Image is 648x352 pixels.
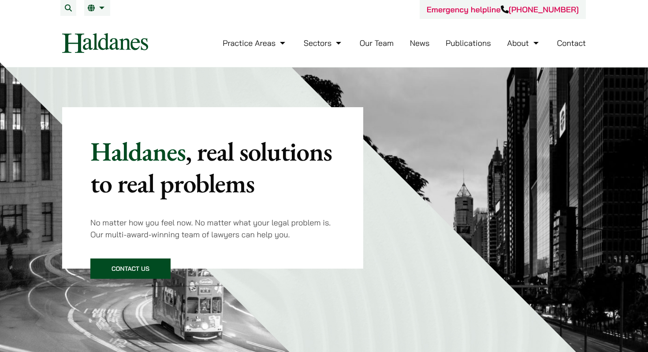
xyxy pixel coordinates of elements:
p: Haldanes [90,135,335,199]
mark: , real solutions to real problems [90,134,332,200]
a: Emergency helpline[PHONE_NUMBER] [427,4,579,15]
a: Publications [446,38,491,48]
a: About [507,38,540,48]
a: News [410,38,430,48]
a: Practice Areas [223,38,287,48]
a: EN [88,4,107,11]
a: Contact Us [90,258,171,279]
a: Contact [557,38,586,48]
a: Sectors [304,38,343,48]
img: Logo of Haldanes [62,33,148,53]
a: Our Team [360,38,394,48]
p: No matter how you feel now. No matter what your legal problem is. Our multi-award-winning team of... [90,217,335,240]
